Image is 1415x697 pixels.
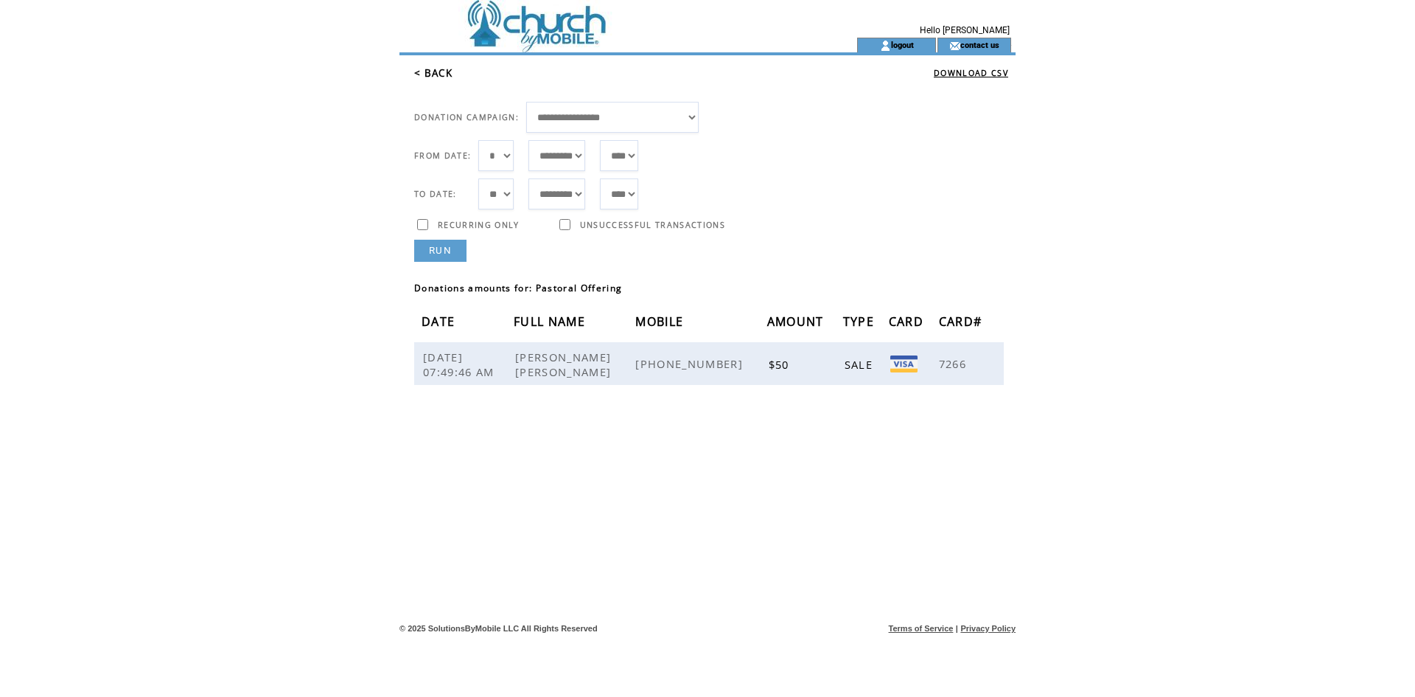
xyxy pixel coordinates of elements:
a: < BACK [414,66,453,80]
span: MOBILE [635,310,687,337]
a: FULL NAME [514,316,589,325]
a: RUN [414,240,467,262]
a: Terms of Service [889,624,954,633]
span: Donations amounts for: Pastoral Offering [414,282,622,294]
span: [PERSON_NAME] [PERSON_NAME] [515,350,615,379]
span: DATE [422,310,458,337]
img: contact_us_icon.gif [949,40,960,52]
span: © 2025 SolutionsByMobile LLC All Rights Reserved [399,624,598,633]
a: DOWNLOAD CSV [934,68,1008,78]
span: RECURRING ONLY [438,220,520,230]
span: TYPE [843,310,878,337]
a: Privacy Policy [960,624,1016,633]
span: AMOUNT [767,310,828,337]
span: DONATION CAMPAIGN: [414,112,519,122]
span: Hello [PERSON_NAME] [920,25,1010,35]
img: account_icon.gif [880,40,891,52]
span: UNSUCCESSFUL TRANSACTIONS [580,220,725,230]
a: logout [891,40,914,49]
a: AMOUNT [767,316,828,325]
span: | [956,624,958,633]
a: DATE [422,316,458,325]
span: $50 [769,357,793,372]
a: MOBILE [635,316,687,325]
span: [PHONE_NUMBER] [635,356,747,371]
span: FROM DATE: [414,150,471,161]
a: TYPE [843,316,878,325]
span: CARD# [939,310,986,337]
span: FULL NAME [514,310,589,337]
span: CARD [889,310,927,337]
img: Visa [890,356,918,372]
span: TO DATE: [414,189,457,199]
a: CARD# [939,316,986,325]
span: [DATE] 07:49:46 AM [423,350,498,379]
a: CARD [889,316,927,325]
span: SALE [845,357,876,372]
a: contact us [960,40,999,49]
span: 7266 [939,356,970,371]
